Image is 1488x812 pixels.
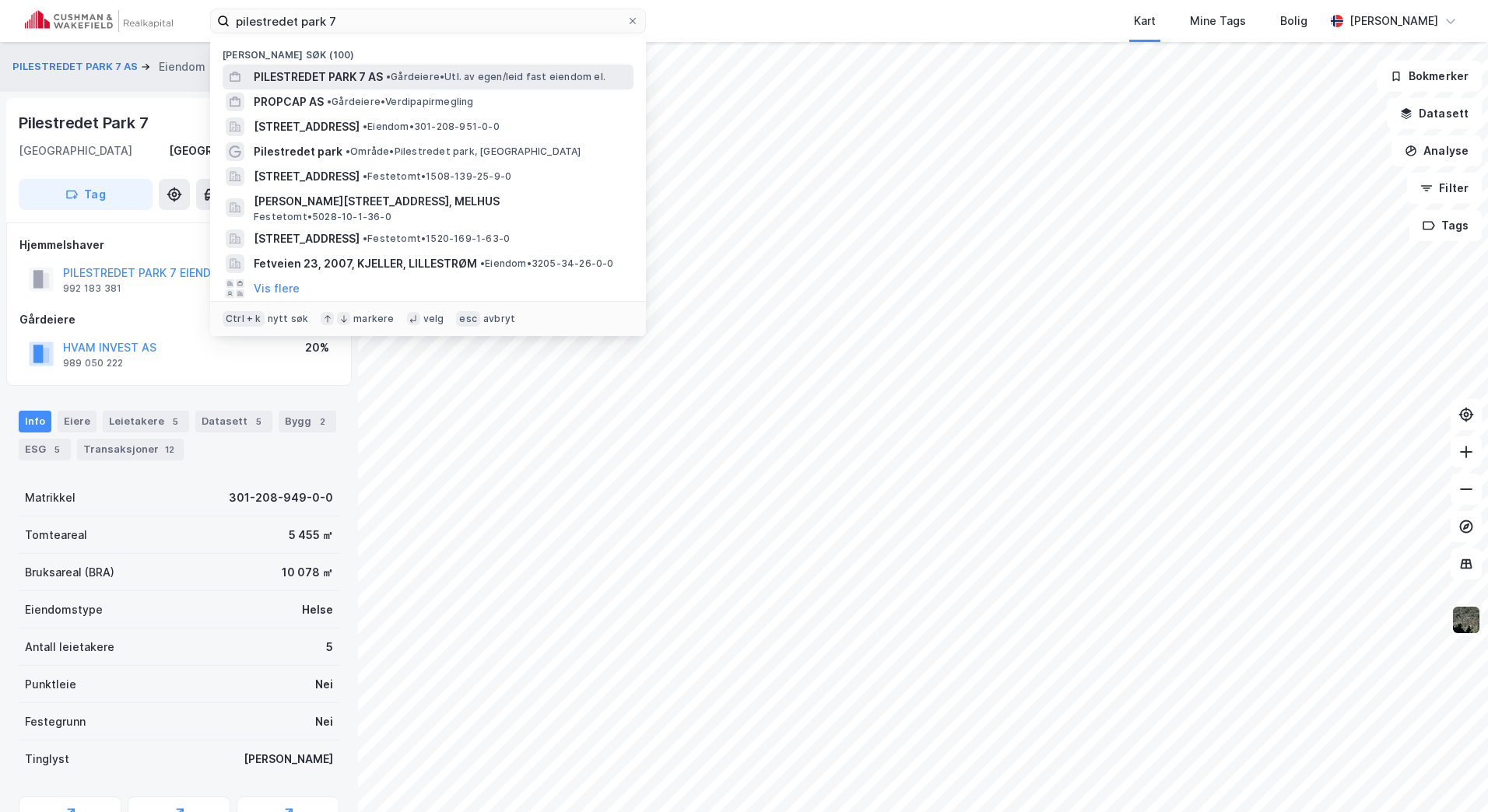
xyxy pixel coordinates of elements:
[12,59,141,75] button: PILESTREDET PARK 7 AS
[254,254,477,273] span: Fetveien 23, 2007, KJELLER, LILLESTRØM
[386,71,605,83] span: Gårdeiere • Utl. av egen/leid fast eiendom el.
[1280,12,1307,30] div: Bolig
[254,211,391,223] span: Festetomt • 5028-10-1-36-0
[363,233,510,245] span: Festetomt • 1520-169-1-63-0
[244,750,333,768] div: [PERSON_NAME]
[480,257,485,269] span: •
[1190,12,1246,30] div: Mine Tags
[1387,98,1482,129] button: Datasett
[254,279,300,298] button: Vis flere
[346,145,350,157] span: •
[1377,61,1482,92] button: Bokmerker
[315,712,333,731] div: Nei
[363,233,367,244] span: •
[63,282,121,295] div: 992 183 381
[1391,135,1482,166] button: Analyse
[169,142,339,160] div: [GEOGRAPHIC_DATA], 208/949
[19,142,132,160] div: [GEOGRAPHIC_DATA]
[77,439,184,460] div: Transaksjoner
[315,675,333,694] div: Nei
[346,145,581,158] span: Område • Pilestredet park, [GEOGRAPHIC_DATA]
[254,68,383,86] span: PILESTREDET PARK 7 AS
[456,311,480,327] div: esc
[63,357,123,369] div: 989 050 222
[327,96,474,108] span: Gårdeiere • Verdipapirmegling
[49,442,65,457] div: 5
[25,10,173,32] img: cushman-wakefield-realkapital-logo.202ea83816669bd177139c58696a8fa1.svg
[1410,737,1488,812] div: Kontrollprogram for chat
[19,236,339,254] div: Hjemmelshaver
[483,313,515,325] div: avbryt
[58,411,97,432] div: Eiere
[282,563,333,582] div: 10 078 ㎡
[25,675,76,694] div: Punktleie
[480,257,614,270] span: Eiendom • 3205-34-26-0-0
[305,338,329,357] div: 20%
[353,313,394,325] div: markere
[268,313,309,325] div: nytt søk
[1134,12,1156,30] div: Kart
[1410,737,1488,812] iframe: Chat Widget
[1407,173,1482,204] button: Filter
[230,9,626,33] input: Søk på adresse, matrikkel, gårdeiere, leietakere eller personer
[19,439,71,460] div: ESG
[19,310,339,329] div: Gårdeiere
[25,600,103,619] div: Eiendomstype
[363,170,511,183] span: Festetomt • 1508-139-25-9-0
[386,71,391,82] span: •
[159,58,205,76] div: Eiendom
[103,411,189,432] div: Leietakere
[19,110,151,135] div: Pilestredet Park 7
[254,192,627,211] span: [PERSON_NAME][STREET_ADDRESS], MELHUS
[302,600,333,619] div: Helse
[1409,210,1482,241] button: Tags
[363,121,367,132] span: •
[289,526,333,544] div: 5 455 ㎡
[254,229,360,248] span: [STREET_ADDRESS]
[254,167,360,186] span: [STREET_ADDRESS]
[254,117,360,136] span: [STREET_ADDRESS]
[162,442,177,457] div: 12
[254,93,324,111] span: PROPCAP AS
[25,750,69,768] div: Tinglyst
[223,311,265,327] div: Ctrl + k
[25,712,86,731] div: Festegrunn
[25,563,114,582] div: Bruksareal (BRA)
[19,179,153,210] button: Tag
[254,142,342,161] span: Pilestredet park
[1451,605,1481,635] img: 9k=
[279,411,336,432] div: Bygg
[1349,12,1438,30] div: [PERSON_NAME]
[167,414,183,429] div: 5
[25,638,114,656] div: Antall leietakere
[363,170,367,182] span: •
[195,411,272,432] div: Datasett
[314,414,330,429] div: 2
[229,488,333,507] div: 301-208-949-0-0
[251,414,266,429] div: 5
[19,411,51,432] div: Info
[327,96,332,107] span: •
[326,638,333,656] div: 5
[210,37,646,65] div: [PERSON_NAME] søk (100)
[25,526,87,544] div: Tomteareal
[363,121,500,133] span: Eiendom • 301-208-951-0-0
[25,488,75,507] div: Matrikkel
[423,313,444,325] div: velg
